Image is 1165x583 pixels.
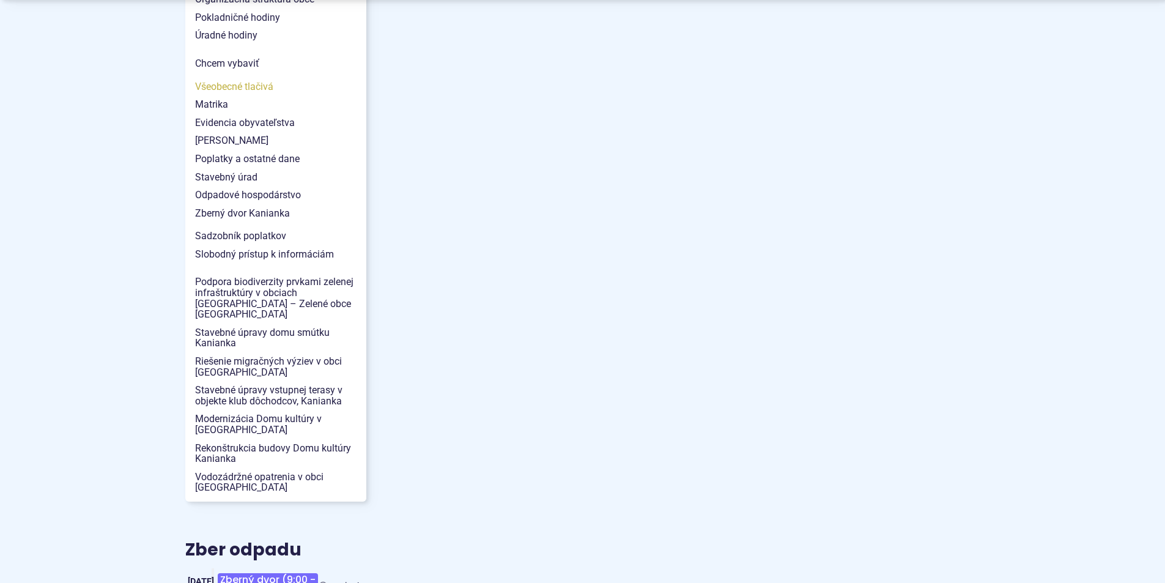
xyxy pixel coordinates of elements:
[185,132,366,150] a: [PERSON_NAME]
[185,95,366,114] a: Matrika
[185,273,366,323] a: Podpora biodiverzity prvkami zelenej infraštruktúry v obciach [GEOGRAPHIC_DATA] – Zelené obce [GE...
[185,541,366,560] h3: Zber odpadu
[185,324,366,352] a: Stavebné úpravy domu smútku Kanianka
[195,273,357,323] span: Podpora biodiverzity prvkami zelenej infraštruktúry v obciach [GEOGRAPHIC_DATA] – Zelené obce [GE...
[195,204,357,223] span: Zberný dvor Kanianka
[195,132,357,150] span: [PERSON_NAME]
[195,9,357,27] span: Pokladničné hodiny
[185,352,366,381] a: Riešenie migračných výziev v obci [GEOGRAPHIC_DATA]
[195,186,357,204] span: Odpadové hospodárstvo
[185,114,366,132] a: Evidencia obyvateľstva
[185,204,366,223] a: Zberný dvor Kanianka
[185,410,366,439] a: Modernizácia Domu kultúry v [GEOGRAPHIC_DATA]
[195,95,357,114] span: Matrika
[195,324,357,352] span: Stavebné úpravy domu smútku Kanianka
[185,381,366,410] a: Stavebné úpravy vstupnej terasy v objekte klub dôchodcov, Kanianka
[195,410,357,439] span: Modernizácia Domu kultúry v [GEOGRAPHIC_DATA]
[195,227,357,245] span: Sadzobník poplatkov
[185,78,366,96] a: Všeobecné tlačivá
[195,381,357,410] span: Stavebné úpravy vstupnej terasy v objekte klub dôchodcov, Kanianka
[185,245,366,264] a: Slobodný prístup k informáciám
[185,186,366,204] a: Odpadové hospodárstvo
[185,150,366,168] a: Poplatky a ostatné dane
[195,78,357,96] span: Všeobecné tlačivá
[185,9,366,27] a: Pokladničné hodiny
[185,468,366,497] a: Vodozádržné opatrenia v obci [GEOGRAPHIC_DATA]
[185,439,366,468] a: Rekonštrukcia budovy Domu kultúry Kanianka
[195,150,357,168] span: Poplatky a ostatné dane
[195,114,357,132] span: Evidencia obyvateľstva
[195,26,357,45] span: Úradné hodiny
[195,439,357,468] span: Rekonštrukcia budovy Domu kultúry Kanianka
[195,168,357,187] span: Stavebný úrad
[195,352,357,381] span: Riešenie migračných výziev v obci [GEOGRAPHIC_DATA]
[195,468,357,497] span: Vodozádržné opatrenia v obci [GEOGRAPHIC_DATA]
[185,168,366,187] a: Stavebný úrad
[195,54,357,73] span: Chcem vybaviť
[185,227,366,245] a: Sadzobník poplatkov
[185,54,366,73] a: Chcem vybaviť
[195,245,357,264] span: Slobodný prístup k informáciám
[185,26,366,45] a: Úradné hodiny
